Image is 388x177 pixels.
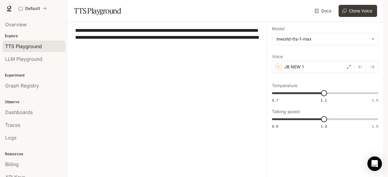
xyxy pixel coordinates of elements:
[272,27,284,31] p: Model
[321,124,327,129] span: 1.0
[276,36,368,42] div: inworld-tts-1-max
[272,124,278,129] span: 0.5
[367,156,382,171] div: Open Intercom Messenger
[339,5,377,17] button: Clone Voice
[284,64,304,70] p: JB NEW 1
[25,6,40,11] p: Default
[16,2,49,15] button: All workspaces
[272,110,300,114] p: Talking speed
[272,33,378,45] div: inworld-tts-1-max
[272,54,283,59] p: Voice
[372,124,378,129] span: 1.5
[321,98,327,103] span: 1.1
[372,98,378,103] span: 1.5
[313,5,334,17] a: Docs
[272,98,278,103] span: 0.7
[272,84,297,88] p: Temperature
[74,5,121,17] h1: TTS Playground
